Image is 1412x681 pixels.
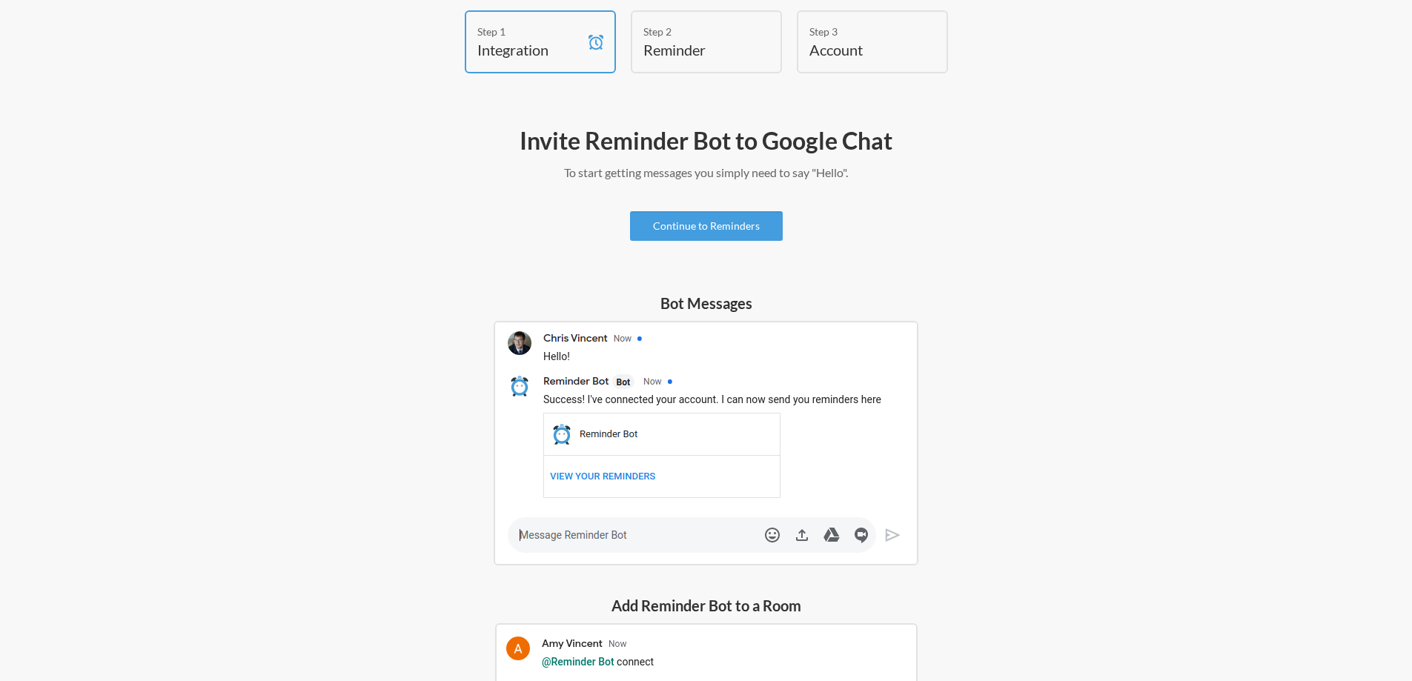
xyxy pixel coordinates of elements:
div: Step 3 [809,24,913,39]
h5: Add Reminder Bot to a Room [495,595,918,616]
h4: Account [809,39,913,60]
a: Continue to Reminders [630,211,783,241]
div: Step 1 [477,24,581,39]
div: Step 2 [643,24,747,39]
h4: Reminder [643,39,747,60]
h2: Invite Reminder Bot to Google Chat [276,125,1136,156]
p: To start getting messages you simply need to say "Hello". [276,164,1136,182]
h5: Bot Messages [494,293,918,313]
h4: Integration [477,39,581,60]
